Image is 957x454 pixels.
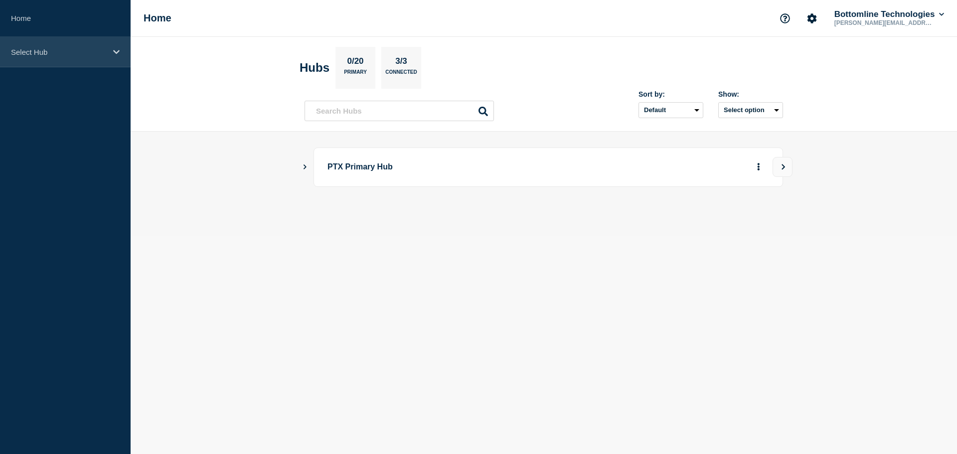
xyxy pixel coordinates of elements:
[392,56,411,69] p: 3/3
[775,8,796,29] button: Support
[343,56,367,69] p: 0/20
[344,69,367,80] p: Primary
[752,158,765,176] button: More actions
[773,157,793,177] button: View
[718,90,783,98] div: Show:
[638,90,703,98] div: Sort by:
[305,101,494,121] input: Search Hubs
[832,9,946,19] button: Bottomline Technologies
[327,158,603,176] p: PTX Primary Hub
[801,8,822,29] button: Account settings
[303,163,308,171] button: Show Connected Hubs
[638,102,703,118] select: Sort by
[300,61,329,75] h2: Hubs
[718,102,783,118] button: Select option
[832,19,936,26] p: [PERSON_NAME][EMAIL_ADDRESS][PERSON_NAME][DOMAIN_NAME]
[144,12,171,24] h1: Home
[385,69,417,80] p: Connected
[11,48,107,56] p: Select Hub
